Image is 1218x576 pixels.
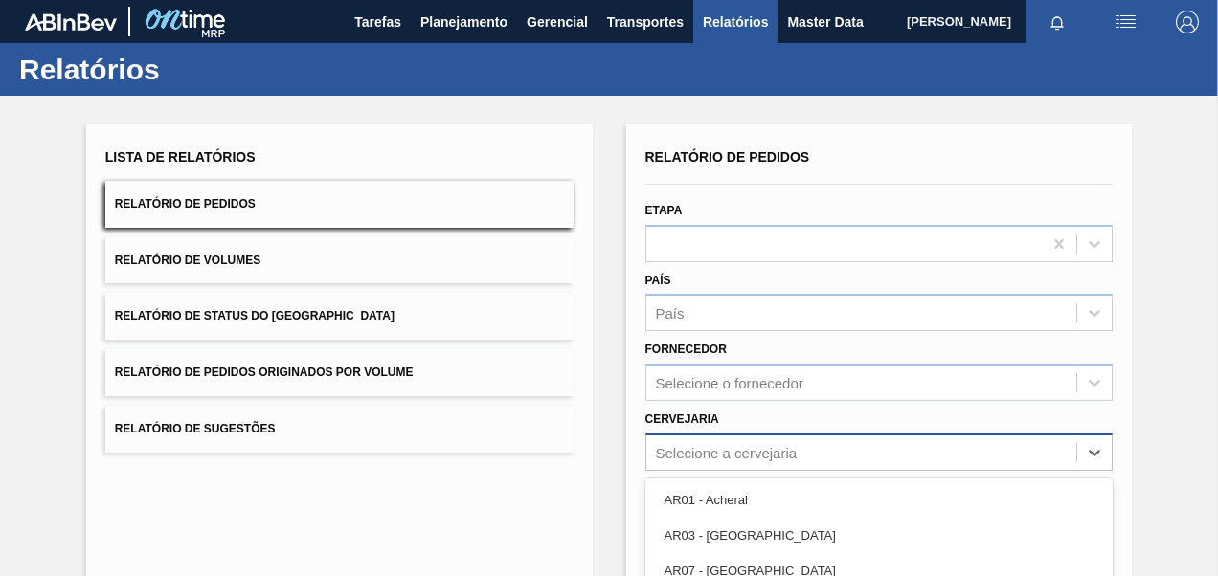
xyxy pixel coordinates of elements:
[105,181,574,228] button: Relatório de Pedidos
[645,274,671,287] label: País
[105,349,574,396] button: Relatório de Pedidos Originados por Volume
[656,305,685,321] div: País
[105,237,574,284] button: Relatório de Volumes
[1026,9,1088,35] button: Notificações
[645,343,727,356] label: Fornecedor
[115,422,276,435] span: Relatório de Sugestões
[115,309,395,322] span: Relatório de Status do [GEOGRAPHIC_DATA]
[1115,11,1138,33] img: userActions
[115,366,414,379] span: Relatório de Pedidos Originados por Volume
[645,482,1114,518] div: AR01 - Acheral
[420,11,507,33] span: Planejamento
[1176,11,1199,33] img: Logout
[105,406,574,453] button: Relatório de Sugestões
[645,204,683,217] label: Etapa
[703,11,768,33] span: Relatórios
[656,375,803,391] div: Selecione o fornecedor
[527,11,588,33] span: Gerencial
[656,444,798,460] div: Selecione a cervejaria
[105,149,256,165] span: Lista de Relatórios
[19,58,359,80] h1: Relatórios
[645,518,1114,553] div: AR03 - [GEOGRAPHIC_DATA]
[645,149,810,165] span: Relatório de Pedidos
[354,11,401,33] span: Tarefas
[645,412,719,426] label: Cervejaria
[607,11,684,33] span: Transportes
[25,13,117,31] img: TNhmsLtSVTkK8tSr43FrP2fwEKptu5GPRR3wAAAABJRU5ErkJggg==
[787,11,863,33] span: Master Data
[105,293,574,340] button: Relatório de Status do [GEOGRAPHIC_DATA]
[115,197,256,210] span: Relatório de Pedidos
[115,254,260,267] span: Relatório de Volumes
